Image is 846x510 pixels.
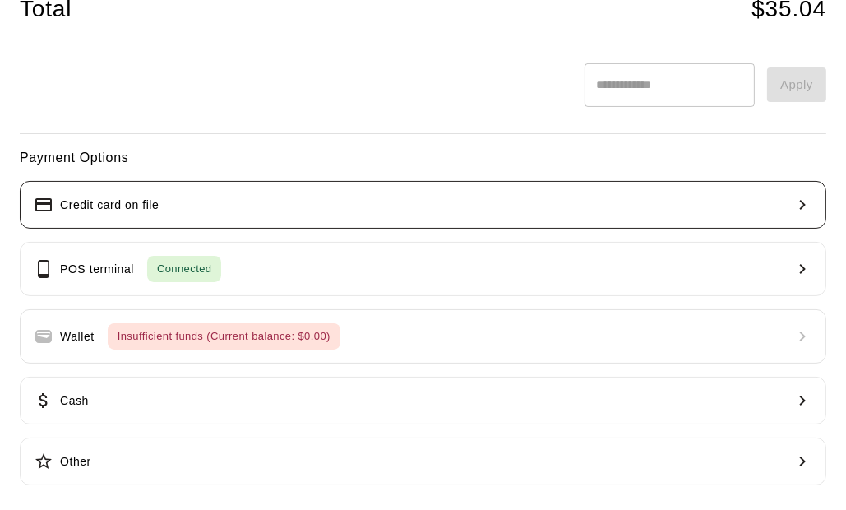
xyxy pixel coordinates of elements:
[20,438,826,485] button: Other
[60,453,91,471] p: Other
[60,392,89,410] p: Cash
[20,181,826,229] button: Credit card on file
[20,147,826,169] h6: Payment Options
[60,197,159,214] p: Credit card on file
[20,377,826,424] button: Cash
[60,261,134,278] p: POS terminal
[20,242,826,296] button: POS terminalConnected
[147,260,221,279] span: Connected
